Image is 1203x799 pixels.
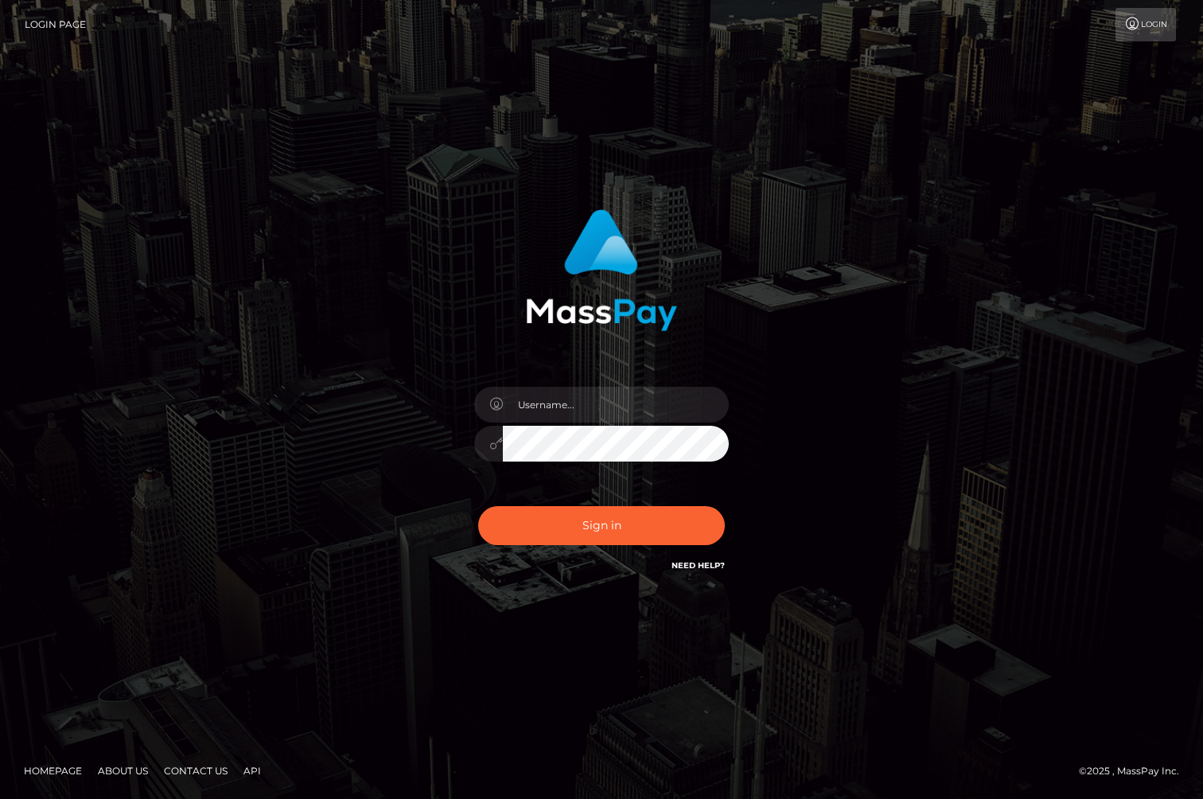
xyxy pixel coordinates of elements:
[526,209,677,331] img: MassPay Login
[503,387,729,423] input: Username...
[25,8,86,41] a: Login Page
[237,758,267,783] a: API
[1115,8,1176,41] a: Login
[91,758,154,783] a: About Us
[158,758,234,783] a: Contact Us
[478,506,725,545] button: Sign in
[18,758,88,783] a: Homepage
[672,560,725,571] a: Need Help?
[1079,762,1191,780] div: © 2025 , MassPay Inc.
